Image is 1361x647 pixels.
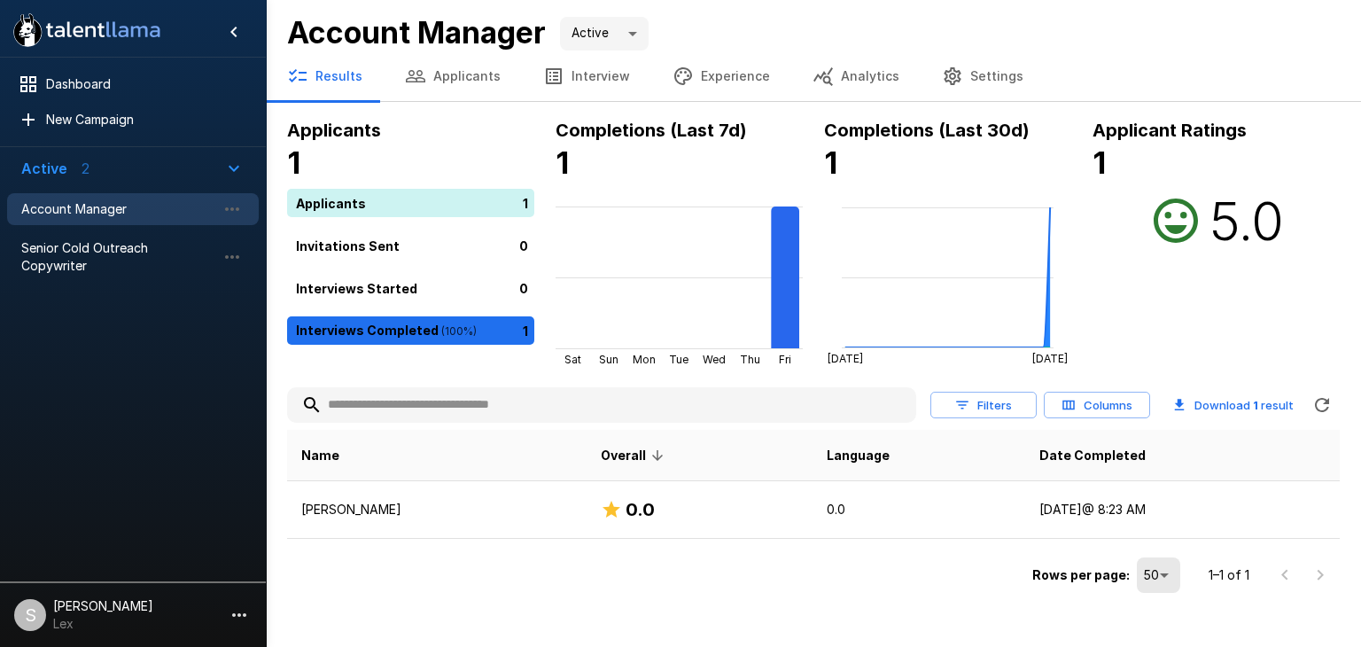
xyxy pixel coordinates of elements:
[930,392,1037,419] button: Filters
[1032,566,1130,584] p: Rows per page:
[1039,445,1146,466] span: Date Completed
[828,352,863,365] tspan: [DATE]
[1166,387,1301,423] button: Download 1 result
[827,445,890,466] span: Language
[670,353,689,366] tspan: Tue
[519,236,528,254] p: 0
[1025,481,1340,539] td: [DATE] @ 8:23 AM
[651,51,791,101] button: Experience
[523,321,528,339] p: 1
[1032,352,1068,365] tspan: [DATE]
[287,144,300,181] b: 1
[791,51,921,101] button: Analytics
[599,353,618,366] tspan: Sun
[703,353,726,366] tspan: Wed
[1209,566,1249,584] p: 1–1 of 1
[1137,557,1180,593] div: 50
[519,278,528,297] p: 0
[740,353,760,366] tspan: Thu
[1044,392,1150,419] button: Columns
[921,51,1045,101] button: Settings
[564,353,581,366] tspan: Sat
[827,501,1011,518] p: 0.0
[1253,398,1258,412] b: 1
[301,445,339,466] span: Name
[523,193,528,212] p: 1
[824,120,1030,141] b: Completions (Last 30d)
[626,495,655,524] h6: 0.0
[384,51,522,101] button: Applicants
[1093,120,1247,141] b: Applicant Ratings
[824,144,837,181] b: 1
[556,144,569,181] b: 1
[1304,387,1340,423] button: Refreshing...
[556,120,747,141] b: Completions (Last 7d)
[1093,144,1106,181] b: 1
[560,17,649,51] div: Active
[601,445,669,466] span: Overall
[287,14,546,51] b: Account Manager
[522,51,651,101] button: Interview
[287,120,381,141] b: Applicants
[633,353,656,366] tspan: Mon
[266,51,384,101] button: Results
[1209,189,1284,253] h2: 5.0
[779,353,791,366] tspan: Fri
[301,501,572,518] p: [PERSON_NAME]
